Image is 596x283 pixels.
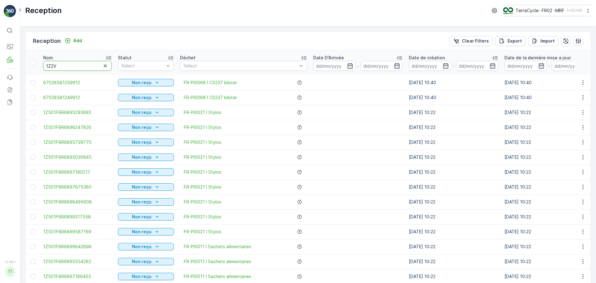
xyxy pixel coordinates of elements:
p: Non reçu [132,154,151,160]
a: 1Z501F8R6895293993 [43,109,112,116]
p: Non reçu [132,169,151,175]
a: 1Z501F8R6897675380 [43,184,112,190]
td: [DATE] 10:22 [406,254,501,269]
p: Déchet [180,55,196,61]
button: TT [4,265,16,278]
p: - [453,62,455,70]
p: Clear Filters [462,38,489,44]
button: Non reçu [118,153,174,161]
div: Toggle Row Selected [30,185,35,189]
button: Non reçu [118,168,174,176]
p: Date de la dernière mise a jour [504,55,571,61]
span: FR-PI0011 I Sachets alimentaires [184,258,251,265]
a: FR-PI0021 I Stylos [184,184,221,190]
p: Import [540,38,555,44]
button: Add [62,37,84,44]
a: 1Z501F8R6896247826 [43,124,112,130]
p: Non reçu [132,80,151,86]
a: FR-PI0021 I Stylos [184,124,221,130]
span: v 1.48.1 [4,260,16,264]
a: 1Z501F8R6898495608 [43,199,112,205]
p: Non reçu [132,109,151,116]
a: FR-PI0021 I Stylos [184,229,221,235]
a: 1Z501F8R6899587169 [43,229,112,235]
a: 1Z501F8R6895554282 [43,258,112,265]
td: [DATE] 10:22 [406,194,501,209]
a: 1Z501F8R6896842898 [43,244,112,250]
td: [DATE] 10:40 [406,75,501,90]
p: Reception [33,37,61,45]
a: FR-PI0021 I Stylos [184,214,221,220]
a: 67028581259912 [43,80,112,86]
div: Toggle Row Selected [30,244,35,249]
button: Non reçu [118,258,174,265]
p: Export [508,38,522,44]
button: Non reçu [118,183,174,191]
p: Non reçu [132,139,151,145]
p: Date D'Arrivée [313,55,344,61]
a: FR-PI0021 I Stylos [184,139,221,145]
button: TerraCycle- FR02 -MRF(+02:00) [503,5,591,16]
button: Non reçu [118,79,174,86]
a: FR-PI0021 I Stylos [184,154,221,160]
div: Toggle Row Selected [30,110,35,115]
p: Non reçu [132,258,151,265]
div: Toggle Row Selected [30,214,35,219]
p: Non reçu [132,229,151,235]
button: Non reçu [118,109,174,116]
p: - [548,62,550,70]
div: Toggle Row Selected [30,170,35,175]
p: Reception [25,6,62,16]
span: FR-PI0068 I CS237 blister [184,94,237,101]
div: Toggle Row Selected [30,229,35,234]
a: FR-PI0011 I Sachets alimentaires [184,273,251,280]
a: 1Z501F8R6895739770 [43,139,112,145]
td: [DATE] 10:22 [406,180,501,194]
span: FR-PI0021 I Stylos [184,199,221,205]
a: FR-PI0011 I Sachets alimentaires [184,244,251,250]
a: 1Z501F8R6897180217 [43,169,112,175]
input: Search [43,61,112,71]
p: ( +02:00 ) [567,8,582,13]
input: dd/mm/yyyy [313,61,356,71]
span: FR-PI0021 I Stylos [184,109,221,116]
a: 1Z501F8R6897186453 [43,273,112,280]
button: Import [528,36,558,46]
span: FR-PI0068 I CS237 blister [184,80,237,86]
div: Toggle Row Selected [30,155,35,160]
a: 67028581249912 [43,94,112,101]
a: FR-PI0021 I Stylos [184,169,221,175]
input: dd/mm/yyyy [409,61,451,71]
input: dd/mm/yyyy [504,61,547,71]
p: Non reçu [132,273,151,280]
button: Non reçu [118,94,174,101]
div: Toggle Row Selected [30,80,35,85]
td: [DATE] 10:22 [406,165,501,180]
p: Add [73,38,82,44]
td: [DATE] 10:22 [406,150,501,165]
p: TerraCycle- FR02 -MRF [516,7,564,14]
div: Toggle Row Selected [30,125,35,130]
td: [DATE] 10:22 [406,209,501,224]
div: Toggle Row Selected [30,274,35,279]
span: 1Z501F8R6895030945 [43,154,112,160]
button: Non reçu [118,243,174,250]
p: Non reçu [132,124,151,130]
